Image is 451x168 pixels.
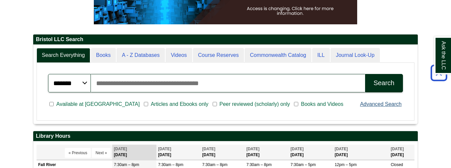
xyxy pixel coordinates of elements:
[114,147,127,151] span: [DATE]
[202,162,227,167] span: 7:30am – 8pm
[312,48,330,63] a: ILL
[331,48,380,63] a: Journal Look-Up
[33,35,418,45] h2: Bristol LLC Search
[335,147,348,151] span: [DATE]
[37,48,90,63] a: Search Everything
[333,145,389,159] th: [DATE]
[114,162,139,167] span: 7:30am – 8pm
[428,68,449,77] a: Back to Top
[294,101,298,107] input: Books and Videos
[33,131,418,141] h2: Library Hours
[65,148,91,158] button: « Previous
[117,48,165,63] a: A - Z Databases
[202,147,215,151] span: [DATE]
[246,147,259,151] span: [DATE]
[289,145,333,159] th: [DATE]
[158,162,183,167] span: 7:30am – 8pm
[213,101,217,107] input: Peer reviewed (scholarly) only
[49,101,54,107] input: Available at [GEOGRAPHIC_DATA]
[291,147,304,151] span: [DATE]
[374,79,394,87] div: Search
[112,145,156,159] th: [DATE]
[245,145,289,159] th: [DATE]
[200,145,245,159] th: [DATE]
[148,100,211,108] span: Articles and Ebooks only
[360,101,402,107] a: Advanced Search
[246,162,272,167] span: 7:30am – 8pm
[193,48,244,63] a: Course Reserves
[298,100,346,108] span: Books and Videos
[91,48,116,63] a: Books
[158,147,171,151] span: [DATE]
[291,162,316,167] span: 7:30am – 5pm
[245,48,311,63] a: Commonwealth Catalog
[217,100,293,108] span: Peer reviewed (scholarly) only
[389,145,414,159] th: [DATE]
[92,148,111,158] button: Next »
[335,162,357,167] span: 12pm – 5pm
[166,48,192,63] a: Videos
[144,101,148,107] input: Articles and Ebooks only
[391,147,404,151] span: [DATE]
[391,162,403,167] span: Closed
[365,74,403,92] button: Search
[54,100,142,108] span: Available at [GEOGRAPHIC_DATA]
[156,145,200,159] th: [DATE]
